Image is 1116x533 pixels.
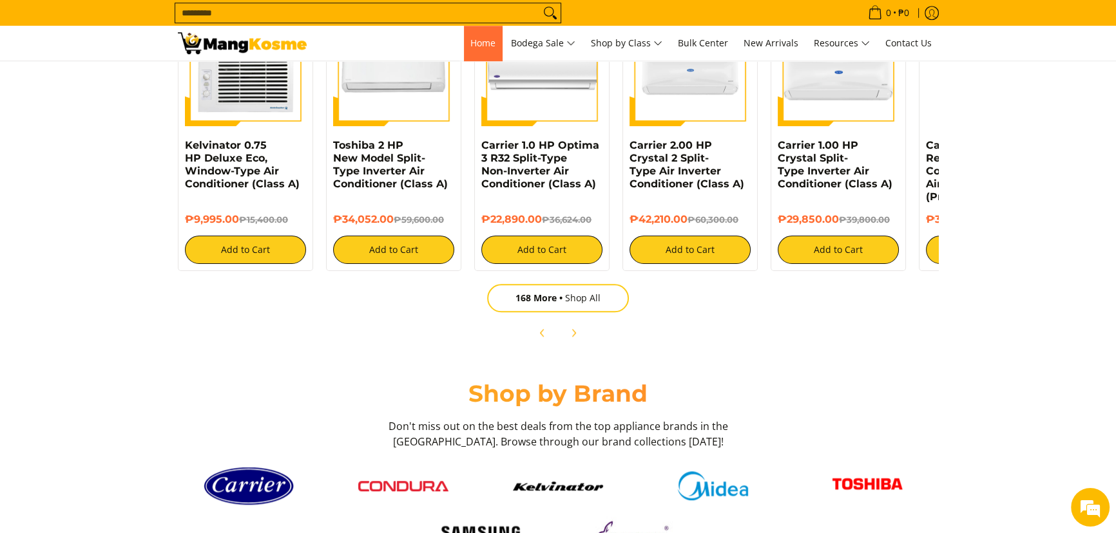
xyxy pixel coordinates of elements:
del: ₱59,600.00 [394,214,444,225]
h2: Shop by Brand [178,379,938,408]
button: Previous [528,319,557,347]
img: Kelvinator 0.75 HP Deluxe Eco, Window-Type Air Conditioner (Class A) [185,5,306,126]
img: Midea logo 405e5d5e af7e 429b b899 c48f4df307b6 [668,471,758,500]
img: Carrier 1.0 HP Optima 3 R32 Split-Type Non-Inverter Air Conditioner (Class A) [481,5,602,126]
button: Next [559,319,588,347]
a: Resources [807,26,876,61]
div: Minimize live chat window [211,6,242,37]
span: • [864,6,913,20]
nav: Main Menu [320,26,938,61]
button: Search [540,3,561,23]
span: Bulk Center [678,37,728,49]
span: 168 More [515,292,565,304]
del: ₱15,400.00 [239,214,288,225]
h3: Don't miss out on the best deals from the top appliance brands in the [GEOGRAPHIC_DATA]. Browse t... [384,418,732,449]
a: Carrier 1.00 HP Remote Window-Type Compact Inverter Air Conditioner (Premium) [926,139,1047,203]
button: Add to Cart [481,236,602,264]
img: Carrier 2.00 HP Crystal 2 Split-Type Air Inverter Conditioner (Class A) [630,5,751,126]
img: Carrier logo 1 98356 9b90b2e1 0bd1 49ad 9aa2 9ddb2e94a36b [204,462,294,510]
a: New Arrivals [737,26,805,61]
a: Bodega Sale [505,26,582,61]
a: Carrier 1.00 HP Crystal Split-Type Inverter Air Conditioner (Class A) [778,139,892,190]
del: ₱39,800.00 [839,214,890,225]
a: Carrier logo 1 98356 9b90b2e1 0bd1 49ad 9aa2 9ddb2e94a36b [178,462,320,510]
img: Toshiba 2 HP New Model Split-Type Inverter Air Conditioner (Class A) [333,5,454,126]
span: New Arrivals [744,37,798,49]
span: Resources [814,35,870,51]
span: ₱0 [896,8,911,17]
span: Contact Us [885,37,932,49]
a: Midea logo 405e5d5e af7e 429b b899 c48f4df307b6 [642,471,784,500]
button: Add to Cart [185,236,306,264]
span: Shop by Class [591,35,662,51]
button: Add to Cart [926,236,1047,264]
img: Mang Kosme: Your Home Appliances Warehouse Sale Partner! [178,32,307,54]
span: 0 [884,8,893,17]
a: Bulk Center [671,26,735,61]
textarea: Type your message and hit 'Enter' [6,351,245,397]
a: Home [464,26,502,61]
img: Toshiba logo [822,468,912,503]
h6: ₱42,210.00 [630,213,751,226]
a: Shop by Class [584,26,669,61]
span: Bodega Sale [511,35,575,51]
h6: ₱30,000.00 [926,213,1047,226]
img: Kelvinator button 9a26f67e caed 448c 806d e01e406ddbdc [513,482,603,491]
del: ₱60,300.00 [688,214,738,225]
a: Carrier 1.0 HP Optima 3 R32 Split-Type Non-Inverter Air Conditioner (Class A) [481,139,599,190]
span: Home [470,37,495,49]
del: ₱36,624.00 [542,214,592,225]
img: Condura logo red [358,481,448,491]
h6: ₱22,890.00 [481,213,602,226]
a: Carrier 2.00 HP Crystal 2 Split-Type Air Inverter Conditioner (Class A) [630,139,744,190]
button: Add to Cart [630,236,751,264]
button: Add to Cart [778,236,899,264]
span: We're online! [75,162,178,292]
a: Condura logo red [332,481,474,491]
img: Carrier 1.00 HP Remote Window-Type Compact Inverter Air Conditioner (Premium) [926,5,1047,126]
a: Contact Us [879,26,938,61]
button: Add to Cart [333,236,454,264]
h6: ₱9,995.00 [185,213,306,226]
h6: ₱34,052.00 [333,213,454,226]
img: Carrier 1.00 HP Crystal Split-Type Inverter Air Conditioner (Class A) [778,5,899,126]
a: 168 MoreShop All [487,284,629,312]
div: Chat with us now [67,72,216,89]
a: Toshiba 2 HP New Model Split-Type Inverter Air Conditioner (Class A) [333,139,448,190]
a: Toshiba logo [796,468,938,503]
a: Kelvinator button 9a26f67e caed 448c 806d e01e406ddbdc [487,482,629,491]
h6: ₱29,850.00 [778,213,899,226]
a: Kelvinator 0.75 HP Deluxe Eco, Window-Type Air Conditioner (Class A) [185,139,300,190]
